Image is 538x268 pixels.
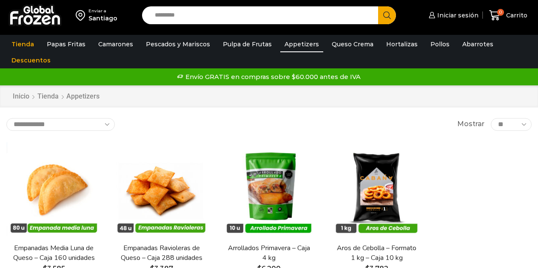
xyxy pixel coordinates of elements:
[504,11,527,20] span: Carrito
[12,92,30,102] a: Inicio
[37,92,59,102] a: Tienda
[427,7,478,24] a: Iniciar sesión
[142,36,214,52] a: Pescados y Mariscos
[43,36,90,52] a: Papas Fritas
[119,243,204,263] a: Empanadas Ravioleras de Queso – Caja 288 unidades
[497,9,504,16] span: 0
[7,36,38,52] a: Tienda
[487,6,529,25] a: 0 Carrito
[94,36,137,52] a: Camarones
[66,92,100,100] h1: Appetizers
[88,8,117,14] div: Enviar a
[226,243,312,263] a: Arrollados Primavera – Caja 4 kg
[76,8,88,23] img: address-field-icon.svg
[7,52,55,68] a: Descuentos
[426,36,454,52] a: Pollos
[327,36,378,52] a: Queso Crema
[11,243,97,263] a: Empanadas Media Luna de Queso – Caja 160 unidades
[280,36,323,52] a: Appetizers
[334,243,419,263] a: Aros de Cebolla – Formato 1 kg – Caja 10 kg
[6,118,115,131] select: Pedido de la tienda
[458,36,498,52] a: Abarrotes
[378,6,396,24] button: Search button
[435,11,478,20] span: Iniciar sesión
[457,119,484,129] span: Mostrar
[219,36,276,52] a: Pulpa de Frutas
[12,92,100,102] nav: Breadcrumb
[382,36,422,52] a: Hortalizas
[88,14,117,23] div: Santiago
